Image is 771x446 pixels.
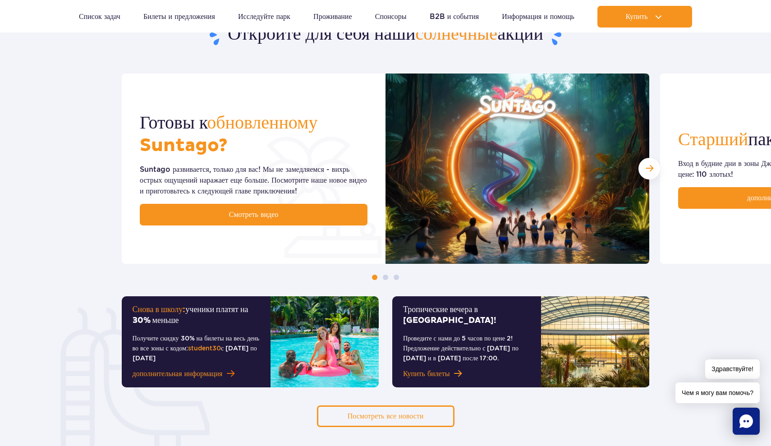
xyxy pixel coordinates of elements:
span: солнечные [415,23,497,46]
span: Посмотреть все новости [348,412,423,420]
a: Спонсоры [375,6,407,28]
h2: ученики платят на 30% меньше [133,304,260,326]
img: Тропические вечера в Сантаго! [541,296,649,387]
img: Готовы к обновленному Suntago? [385,74,649,264]
div: Чат [733,408,760,435]
span: Купить билеты [403,368,450,379]
p: Проведите с нами до 5 часов по цене 2! Предложение действительно с [DATE] по [DATE] и в [DATE] по... [403,333,530,363]
a: Купить билеты [403,368,530,379]
span: Здравствуйте! [705,359,760,379]
a: дополнительная информация [133,368,260,379]
span: Смотреть видео [229,209,279,220]
h2: Тропические вечера в [GEOGRAPHIC_DATA]! [403,304,530,326]
button: Купить [597,6,692,28]
a: Исследуйте парк [238,6,290,28]
div: Suntago развивается, только для вас! Мы не замедляемся - вихрь острых ощущений наражает еще больш... [140,164,367,197]
span: Купить [626,13,648,21]
a: Посмотреть все новости [317,405,454,427]
span: Старший [678,129,748,151]
a: Информация и помощь [502,6,574,28]
span: обновленному Suntago? [140,112,317,157]
a: Смотреть видео [140,204,367,225]
a: B2B и события [430,6,479,28]
span: дополнительная информация [133,368,223,379]
h2: Откройте для себя наши акции [122,23,650,46]
a: Билеты и предложения [143,6,215,28]
p: Получите скидку 30% на билеты на весь день во все зоны с кодом: с [DATE] по [DATE] [133,333,260,363]
img: Снова в школу: ученики платят на 30% меньше [271,296,379,387]
div: Следующий слайд [638,158,660,179]
span: student30 [188,345,221,352]
h2: Готовы к [140,112,367,157]
span: Чем я могу вам помочь? [675,382,760,403]
a: Проживание [313,6,352,28]
a: Список задач [79,6,120,28]
span: Снова в школу: [133,304,186,315]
